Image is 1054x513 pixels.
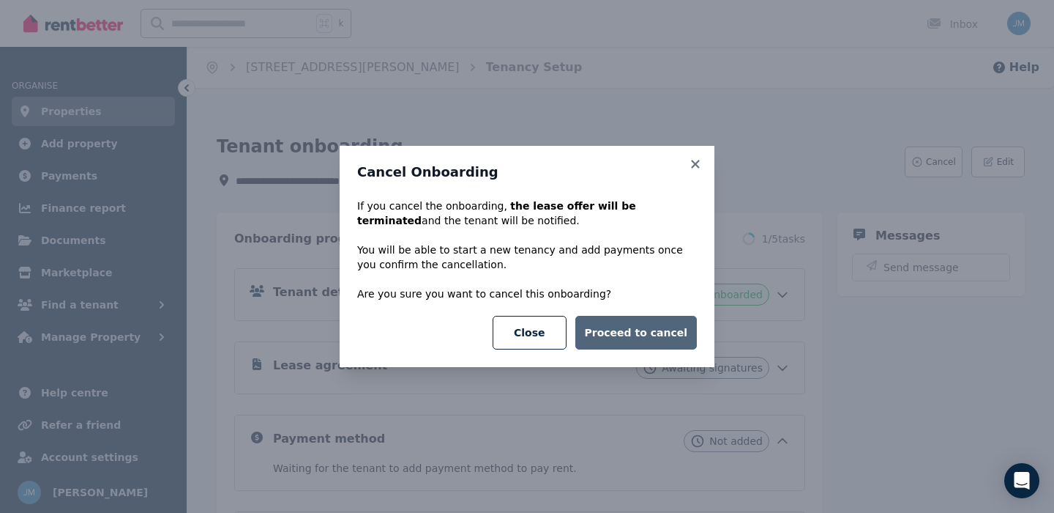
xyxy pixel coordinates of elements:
[357,163,697,181] h3: Cancel Onboarding
[575,316,697,350] button: Proceed to cancel
[1004,463,1039,498] div: Open Intercom Messenger
[357,243,697,272] p: You will be able to start a new tenancy and add payments once you confirm the cancellation.
[493,316,567,350] button: Close
[357,287,697,301] p: Are you sure you want to cancel this onboarding?
[357,199,697,228] p: If you cancel the onboarding, and the tenant will be notified.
